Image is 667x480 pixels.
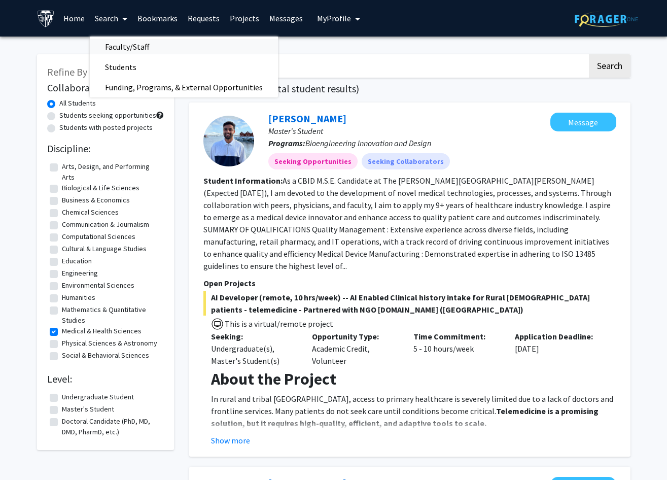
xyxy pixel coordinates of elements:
[413,330,500,342] p: Time Commitment:
[62,292,95,303] label: Humanities
[312,330,398,342] p: Opportunity Type:
[62,268,98,279] label: Engineering
[203,176,611,271] fg-read-more: As a CBID M.S.E. Candidate at The [PERSON_NAME][GEOGRAPHIC_DATA][PERSON_NAME] (Expected [DATE]), ...
[507,330,609,367] div: [DATE]
[62,231,135,242] label: Computational Sciences
[90,39,278,54] a: Faculty/Staff
[317,13,351,23] span: My Profile
[62,338,157,349] label: Physical Sciences & Astronomy
[62,350,149,361] label: Social & Behavioral Sciences
[62,183,139,193] label: Biological & Life Sciences
[90,59,278,75] a: Students
[589,54,630,78] button: Search
[211,330,297,342] p: Seeking:
[62,244,147,254] label: Cultural & Language Studies
[62,326,142,336] label: Medical & Health Sciences
[211,429,616,478] p: This project focuses on building an that can be deployed via mobile applications used by communit...
[203,278,256,288] span: Open Projects
[211,369,336,389] strong: About the Project
[59,98,96,109] label: All Students
[304,330,406,367] div: Academic Credit, Volunteer
[268,112,346,125] a: [PERSON_NAME]
[90,57,152,77] span: Students
[132,1,183,36] a: Bookmarks
[268,138,305,148] b: Programs:
[515,330,601,342] p: Application Deadline:
[62,207,119,218] label: Chemical Sciences
[62,392,134,402] label: Undergraduate Student
[211,434,250,447] button: Show more
[575,11,638,27] img: ForagerOne Logo
[62,404,114,415] label: Master's Student
[550,113,616,131] button: Message Jay Tailor
[203,291,616,316] span: AI Developer (remote, 10 hrs/week) -- AI Enabled Clinical history intake for Rural [DEMOGRAPHIC_D...
[225,1,264,36] a: Projects
[90,80,278,95] a: Funding, Programs, & External Opportunities
[47,373,164,385] h2: Level:
[90,1,132,36] a: Search
[268,153,358,169] mat-chip: Seeking Opportunities
[362,153,450,169] mat-chip: Seeking Collaborators
[183,1,225,36] a: Requests
[62,416,161,437] label: Doctoral Candidate (PhD, MD, DMD, PharmD, etc.)
[47,143,164,155] h2: Discipline:
[406,330,507,367] div: 5 - 10 hours/week
[62,219,149,230] label: Communication & Journalism
[62,280,134,291] label: Environmental Sciences
[203,176,283,186] b: Student Information:
[305,138,431,148] span: Bioengineering Innovation and Design
[268,126,323,136] span: Master's Student
[47,82,164,94] h2: Collaboration Status:
[59,110,156,121] label: Students seeking opportunities
[59,122,153,133] label: Students with posted projects
[90,37,164,57] span: Faculty/Staff
[62,161,161,183] label: Arts, Design, and Performing Arts
[189,83,630,95] h1: Page of ( total student results)
[47,65,87,78] span: Refine By
[211,393,616,429] p: In rural and tribal [GEOGRAPHIC_DATA], access to primary healthcare is severely limited due to a ...
[264,1,308,36] a: Messages
[62,256,92,266] label: Education
[90,77,278,97] span: Funding, Programs, & External Opportunities
[211,342,297,367] div: Undergraduate(s), Master's Student(s)
[62,304,161,326] label: Mathematics & Quantitative Studies
[37,10,55,27] img: Johns Hopkins University Logo
[8,434,43,472] iframe: Chat
[58,1,90,36] a: Home
[189,54,587,78] input: Search Keywords
[62,195,130,205] label: Business & Economics
[224,319,333,329] span: This is a virtual/remote project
